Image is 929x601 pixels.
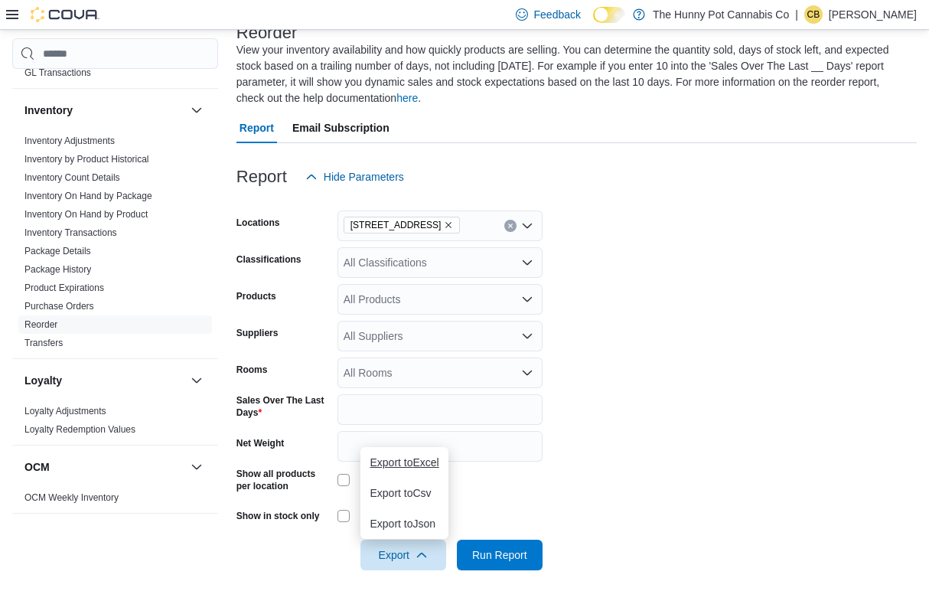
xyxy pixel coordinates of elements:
[24,319,57,330] a: Reorder
[24,245,91,257] span: Package Details
[653,5,789,24] p: The Hunny Pot Cannabis Co
[24,171,120,184] span: Inventory Count Details
[24,191,152,201] a: Inventory On Hand by Package
[360,540,446,570] button: Export
[360,478,448,508] button: Export toCsv
[534,7,581,22] span: Feedback
[24,373,62,388] h3: Loyalty
[236,42,909,106] div: View your inventory availability and how quickly products are selling. You can determine the quan...
[472,547,527,563] span: Run Report
[795,5,798,24] p: |
[521,256,533,269] button: Open list of options
[12,402,218,445] div: Loyalty
[236,168,287,186] h3: Report
[24,227,117,238] a: Inventory Transactions
[396,92,418,104] a: here
[31,7,99,22] img: Cova
[344,217,461,234] span: 1166 Yonge St
[521,367,533,379] button: Open list of options
[521,293,533,305] button: Open list of options
[24,405,106,417] span: Loyalty Adjustments
[370,540,437,570] span: Export
[236,468,331,492] label: Show all products per location
[829,5,917,24] p: [PERSON_NAME]
[24,190,152,202] span: Inventory On Hand by Package
[521,330,533,342] button: Open list of options
[807,5,820,24] span: CB
[187,458,206,476] button: OCM
[236,253,302,266] label: Classifications
[24,337,63,349] span: Transfers
[370,487,438,499] span: Export to Csv
[24,283,104,293] a: Product Expirations
[236,437,284,449] label: Net Weight
[24,373,184,388] button: Loyalty
[350,217,442,233] span: [STREET_ADDRESS]
[236,364,268,376] label: Rooms
[457,540,543,570] button: Run Report
[24,264,91,275] a: Package History
[240,113,274,143] span: Report
[12,132,218,358] div: Inventory
[24,103,73,118] h3: Inventory
[24,263,91,276] span: Package History
[593,7,625,23] input: Dark Mode
[24,246,91,256] a: Package Details
[360,447,448,478] button: Export toExcel
[593,23,594,24] span: Dark Mode
[24,209,148,220] a: Inventory On Hand by Product
[24,172,120,183] a: Inventory Count Details
[299,162,410,192] button: Hide Parameters
[292,113,390,143] span: Email Subscription
[24,227,117,239] span: Inventory Transactions
[360,508,448,539] button: Export toJson
[24,492,119,503] a: OCM Weekly Inventory
[24,459,184,475] button: OCM
[236,327,279,339] label: Suppliers
[370,518,438,530] span: Export to Json
[24,338,63,348] a: Transfers
[236,217,280,229] label: Locations
[24,153,149,165] span: Inventory by Product Historical
[324,169,404,185] span: Hide Parameters
[24,135,115,147] span: Inventory Adjustments
[187,371,206,390] button: Loyalty
[444,220,453,230] button: Remove 1166 Yonge St from selection in this group
[236,394,331,419] label: Sales Over The Last Days
[187,101,206,119] button: Inventory
[24,67,91,78] a: GL Transactions
[24,208,148,220] span: Inventory On Hand by Product
[504,220,517,232] button: Clear input
[24,282,104,294] span: Product Expirations
[370,456,438,469] span: Export to Excel
[236,24,297,42] h3: Reorder
[24,492,119,504] span: OCM Weekly Inventory
[236,510,320,522] label: Show in stock only
[24,459,50,475] h3: OCM
[24,406,106,416] a: Loyalty Adjustments
[24,136,115,146] a: Inventory Adjustments
[24,318,57,331] span: Reorder
[24,154,149,165] a: Inventory by Product Historical
[24,301,94,312] a: Purchase Orders
[521,220,533,232] button: Open list of options
[24,67,91,79] span: GL Transactions
[236,290,276,302] label: Products
[24,423,135,436] span: Loyalty Redemption Values
[24,300,94,312] span: Purchase Orders
[12,488,218,513] div: OCM
[804,5,823,24] div: Christina Brown
[24,103,184,118] button: Inventory
[24,424,135,435] a: Loyalty Redemption Values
